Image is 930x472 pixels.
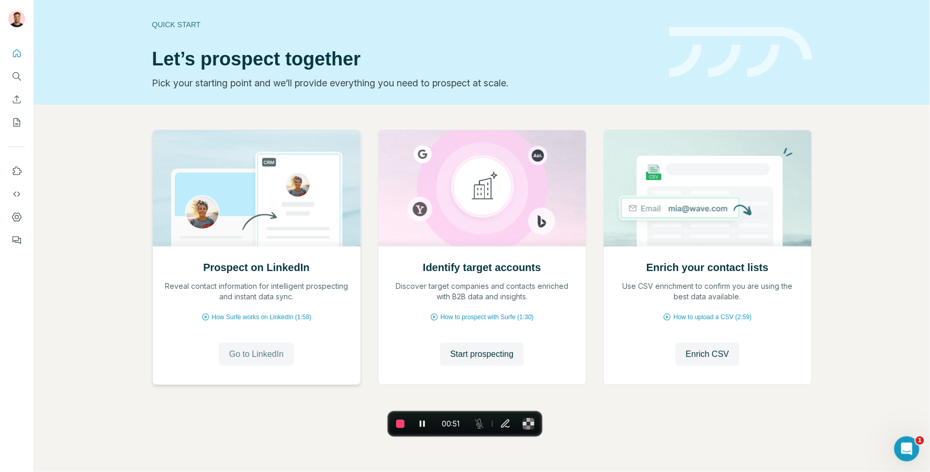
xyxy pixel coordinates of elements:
button: Search [8,67,25,86]
button: Feedback [8,231,25,250]
img: Avatar [8,10,25,27]
img: banner [669,27,812,78]
p: Use CSV enrichment to confirm you are using the best data available. [614,281,801,302]
h2: Enrich your contact lists [646,260,768,275]
h2: Prospect on LinkedIn [203,260,309,275]
button: Dashboard [8,208,25,227]
div: Quick start [152,19,657,30]
img: Prospect on LinkedIn [152,130,361,246]
button: Use Surfe on LinkedIn [8,162,25,181]
p: Pick your starting point and we’ll provide everything you need to prospect at scale. [152,76,657,91]
span: Start prospecting [451,348,514,361]
h2: Identify target accounts [423,260,541,275]
span: Go to LinkedIn [229,348,284,361]
button: Go to LinkedIn [219,343,294,366]
img: Identify target accounts [378,130,587,246]
button: Enrich CSV [676,343,740,366]
span: 1 [916,436,924,445]
h1: Let’s prospect together [152,49,657,70]
p: Discover target companies and contacts enriched with B2B data and insights. [389,281,576,302]
button: Quick start [8,44,25,63]
button: Enrich CSV [8,90,25,109]
button: My lists [8,113,25,132]
img: Enrich your contact lists [603,130,812,246]
p: Reveal contact information for intelligent prospecting and instant data sync. [163,281,350,302]
button: Start prospecting [440,343,524,366]
iframe: Intercom live chat [894,436,920,462]
span: How Surfe works on LinkedIn (1:58) [212,312,312,322]
button: Use Surfe API [8,185,25,204]
span: How to upload a CSV (2:59) [674,312,752,322]
span: How to prospect with Surfe (1:30) [441,312,534,322]
span: Enrich CSV [686,348,730,361]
